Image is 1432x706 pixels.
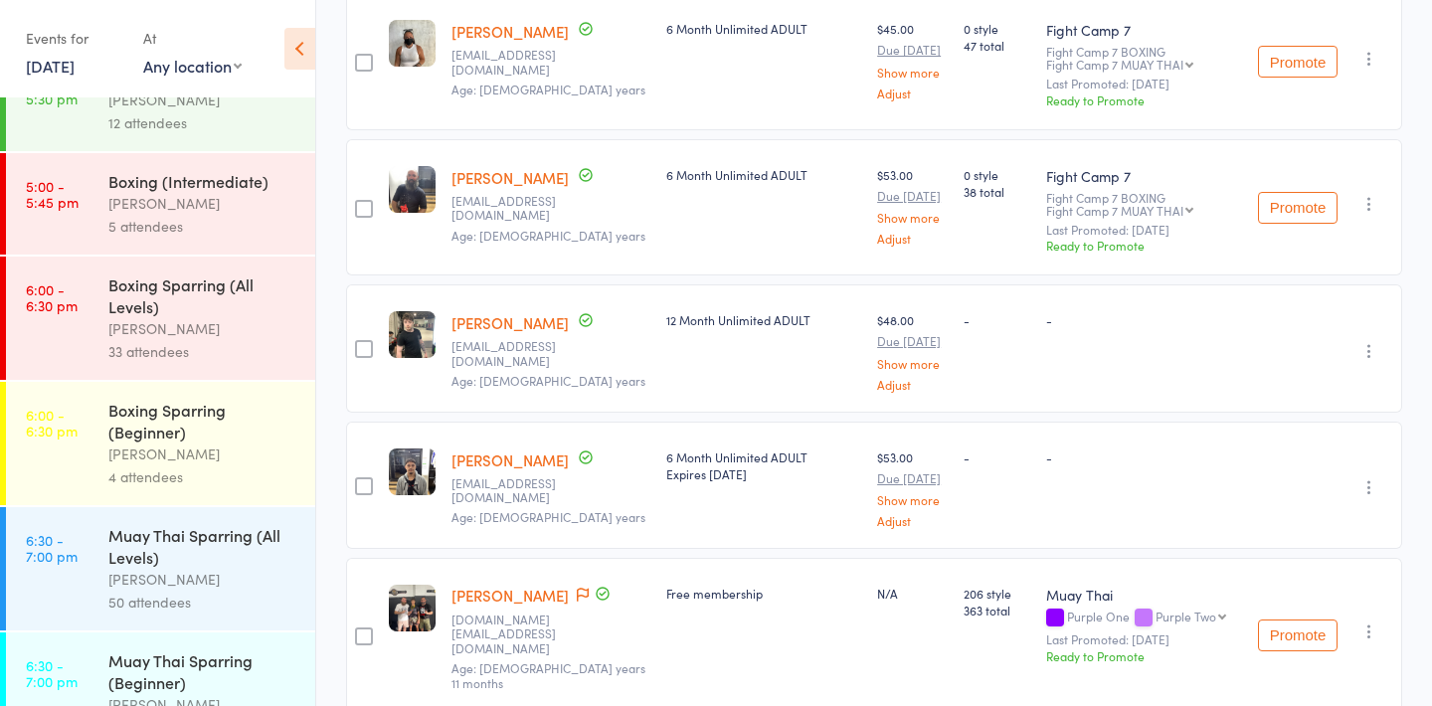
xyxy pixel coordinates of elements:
div: Fight Camp 7 BOXING [1046,191,1242,217]
div: Muay Thai Sparring (All Levels) [108,524,298,568]
small: Jzacs78@gmail.com [451,194,650,223]
span: 0 style [964,20,1030,37]
a: 6:00 -6:30 pmBoxing Sparring (Beginner)[PERSON_NAME]4 attendees [6,382,315,505]
div: 6 Month Unlimited ADULT [666,448,861,482]
small: Last Promoted: [DATE] [1046,77,1242,90]
a: 6:00 -6:30 pmBoxing Sparring (All Levels)[PERSON_NAME]33 attendees [6,257,315,380]
a: [PERSON_NAME] [451,585,569,606]
div: [PERSON_NAME] [108,192,298,215]
div: 4 attendees [108,465,298,488]
img: image1636660335.png [389,311,436,358]
small: Due [DATE] [877,471,948,485]
time: 6:30 - 7:00 pm [26,657,78,689]
div: Fight Camp 7 MUAY THAI [1046,58,1183,71]
div: Ready to Promote [1046,237,1242,254]
a: [PERSON_NAME] [451,21,569,42]
div: Boxing (Intermediate) [108,170,298,192]
time: 4:30 - 5:30 pm [26,75,78,106]
div: $48.00 [877,311,948,390]
div: Boxing Sparring (All Levels) [108,273,298,317]
button: Promote [1258,46,1338,78]
div: Expires [DATE] [666,465,861,482]
div: Fight Camp 7 [1046,20,1242,40]
div: Boxing Sparring (Beginner) [108,399,298,442]
span: 0 style [964,166,1030,183]
div: Events for [26,22,123,55]
time: 6:00 - 6:30 pm [26,407,78,439]
img: image1727182065.png [389,585,436,631]
div: Free membership [666,585,861,602]
div: 6 Month Unlimited ADULT [666,166,861,183]
a: 5:00 -5:45 pmBoxing (Intermediate)[PERSON_NAME]5 attendees [6,153,315,255]
a: [PERSON_NAME] [451,312,569,333]
div: Any location [143,55,242,77]
span: 38 total [964,183,1030,200]
div: N/A [877,585,948,602]
button: Promote [1258,619,1338,651]
button: Promote [1258,192,1338,224]
div: Purple Two [1156,610,1216,622]
a: [PERSON_NAME] [451,449,569,470]
span: Age: [DEMOGRAPHIC_DATA] years 11 months [451,659,645,690]
small: Charmyacrocs@outlook.com [451,48,650,77]
div: Fight Camp 7 BOXING [1046,45,1242,71]
div: At [143,22,242,55]
img: image1745481823.png [389,448,436,495]
a: Show more [877,211,948,224]
div: 50 attendees [108,591,298,614]
a: 4:30 -5:30 pmTeens + Adults BJJ (No Gi)[PERSON_NAME]12 attendees [6,50,315,151]
a: [PERSON_NAME] [451,167,569,188]
div: - [1046,311,1242,328]
a: [DATE] [26,55,75,77]
small: Last Promoted: [DATE] [1046,223,1242,237]
a: Adjust [877,87,948,99]
span: 363 total [964,602,1030,618]
div: - [964,448,1030,465]
div: Ready to Promote [1046,91,1242,108]
a: Show more [877,66,948,79]
div: Fight Camp 7 [1046,166,1242,186]
a: Show more [877,357,948,370]
small: Last Promoted: [DATE] [1046,632,1242,646]
div: $45.00 [877,20,948,98]
div: [PERSON_NAME] [108,442,298,465]
img: image1740639947.png [389,20,436,67]
time: 5:00 - 5:45 pm [26,178,79,210]
div: Purple One [1046,610,1242,626]
div: 5 attendees [108,215,298,238]
div: Ready to Promote [1046,647,1242,664]
div: 6 Month Unlimited ADULT [666,20,861,37]
img: image1744013767.png [389,166,436,213]
span: 206 style [964,585,1030,602]
span: Age: [DEMOGRAPHIC_DATA] years [451,227,645,244]
div: - [964,311,1030,328]
time: 6:30 - 7:00 pm [26,532,78,564]
a: Adjust [877,514,948,527]
small: Due [DATE] [877,334,948,348]
div: Fight Camp 7 MUAY THAI [1046,204,1183,217]
a: 6:30 -7:00 pmMuay Thai Sparring (All Levels)[PERSON_NAME]50 attendees [6,507,315,630]
div: [PERSON_NAME] [108,317,298,340]
div: 33 attendees [108,340,298,363]
small: Callunt33@gmail.com [451,476,650,505]
a: Show more [877,493,948,506]
div: Muay Thai [1046,585,1242,605]
small: Due [DATE] [877,43,948,57]
div: 12 attendees [108,111,298,134]
div: Muay Thai Sparring (Beginner) [108,649,298,693]
div: $53.00 [877,166,948,245]
a: Adjust [877,232,948,245]
span: Age: [DEMOGRAPHIC_DATA] years [451,508,645,525]
span: Age: [DEMOGRAPHIC_DATA] years [451,372,645,389]
small: Brendanjohn3@hotmail.com [451,339,650,368]
span: 47 total [964,37,1030,54]
div: 12 Month Unlimited ADULT [666,311,861,328]
small: Due [DATE] [877,189,948,203]
div: [PERSON_NAME] [108,88,298,111]
span: Age: [DEMOGRAPHIC_DATA] years [451,81,645,97]
a: Adjust [877,378,948,391]
div: $53.00 [877,448,948,527]
div: [PERSON_NAME] [108,568,298,591]
div: - [1046,448,1242,465]
time: 6:00 - 6:30 pm [26,281,78,313]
